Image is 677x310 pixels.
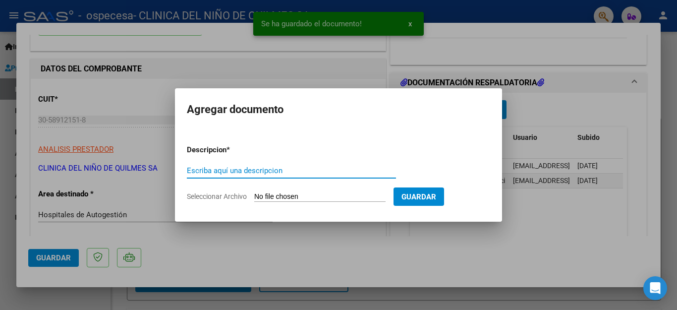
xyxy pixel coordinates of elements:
[187,144,278,156] p: Descripcion
[187,192,247,200] span: Seleccionar Archivo
[187,100,490,119] h2: Agregar documento
[394,187,444,206] button: Guardar
[401,192,436,201] span: Guardar
[643,276,667,300] div: Open Intercom Messenger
